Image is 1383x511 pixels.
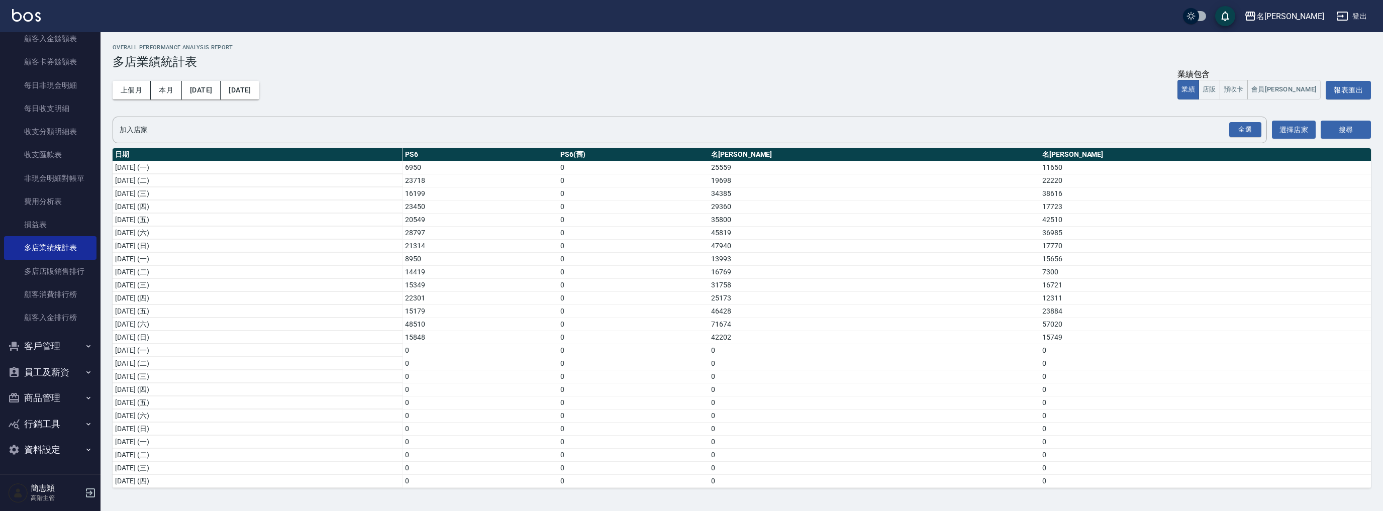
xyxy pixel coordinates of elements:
a: 收支分類明細表 [4,120,96,143]
button: 本月 [151,81,182,99]
td: 20549 [403,213,558,226]
button: 業績 [1177,80,1199,99]
td: 34385 [709,187,1040,200]
td: 0 [558,304,709,318]
th: 日期 [113,148,403,161]
td: [DATE] (一) [113,435,403,448]
td: 0 [403,357,558,370]
a: 報表匯出 [1326,84,1371,94]
td: 0 [1040,422,1371,435]
button: 報表匯出 [1326,81,1371,99]
td: [DATE] (一) [113,252,403,265]
td: [DATE] (四) [113,200,403,213]
td: 0 [1040,344,1371,357]
button: 行銷工具 [4,411,96,437]
td: 0 [403,370,558,383]
td: 0 [403,487,558,500]
td: 0 [1040,409,1371,422]
td: 45819 [709,226,1040,239]
button: [DATE] [221,81,259,99]
td: 25173 [709,291,1040,304]
td: [DATE] (四) [113,474,403,487]
td: 22220 [1040,174,1371,187]
td: 12311 [1040,291,1371,304]
td: [DATE] (三) [113,187,403,200]
td: 0 [709,383,1040,396]
th: 名[PERSON_NAME] [1040,148,1371,161]
img: Logo [12,9,41,22]
button: 客戶管理 [4,333,96,359]
td: [DATE] (日) [113,422,403,435]
td: 29360 [709,200,1040,213]
td: [DATE] (三) [113,278,403,291]
td: 17770 [1040,239,1371,252]
button: 名[PERSON_NAME] [1240,6,1328,27]
td: [DATE] (六) [113,318,403,331]
td: [DATE] (三) [113,370,403,383]
td: 11650 [1040,161,1371,174]
td: 0 [558,344,709,357]
td: [DATE] (六) [113,226,403,239]
th: PS6(舊) [558,148,709,161]
h3: 多店業績統計表 [113,55,1371,69]
td: 15848 [403,331,558,344]
td: 0 [403,383,558,396]
td: 15349 [403,278,558,291]
td: [DATE] (五) [113,396,403,409]
td: [DATE] (三) [113,461,403,474]
td: 0 [558,331,709,344]
td: 25559 [709,161,1040,174]
td: 28797 [403,226,558,239]
td: 13993 [709,252,1040,265]
td: 0 [558,174,709,187]
td: 0 [558,291,709,304]
td: 22301 [403,291,558,304]
a: 每日非現金明細 [4,74,96,97]
button: 員工及薪資 [4,359,96,385]
td: 42510 [1040,213,1371,226]
td: 0 [558,487,709,500]
td: 0 [709,448,1040,461]
td: [DATE] (四) [113,383,403,396]
div: 業績包含 [1177,69,1321,80]
td: 0 [709,487,1040,500]
td: 0 [558,357,709,370]
td: 16721 [1040,278,1371,291]
img: Person [8,483,28,503]
td: 0 [1040,370,1371,383]
td: 0 [558,226,709,239]
td: 0 [558,278,709,291]
td: 0 [558,370,709,383]
td: 0 [403,396,558,409]
td: 0 [403,422,558,435]
button: 選擇店家 [1272,121,1316,139]
td: 0 [403,409,558,422]
a: 顧客入金排行榜 [4,306,96,329]
a: 顧客入金餘額表 [4,27,96,50]
td: 0 [1040,448,1371,461]
td: 0 [1040,383,1371,396]
td: 6950 [403,161,558,174]
td: 0 [558,409,709,422]
button: save [1215,6,1235,26]
td: 48510 [403,318,558,331]
button: [DATE] [182,81,221,99]
td: 0 [709,409,1040,422]
a: 顧客消費排行榜 [4,283,96,306]
td: [DATE] (日) [113,239,403,252]
td: 0 [558,435,709,448]
button: 店販 [1199,80,1220,99]
td: 35800 [709,213,1040,226]
td: [DATE] (二) [113,174,403,187]
td: 0 [1040,461,1371,474]
td: 14419 [403,265,558,278]
td: 21314 [403,239,558,252]
td: 0 [558,318,709,331]
td: 0 [709,474,1040,487]
div: 名[PERSON_NAME] [1256,10,1324,23]
td: 0 [709,461,1040,474]
td: 0 [1040,474,1371,487]
button: Open [1227,120,1263,140]
td: 0 [709,370,1040,383]
td: 31758 [709,278,1040,291]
